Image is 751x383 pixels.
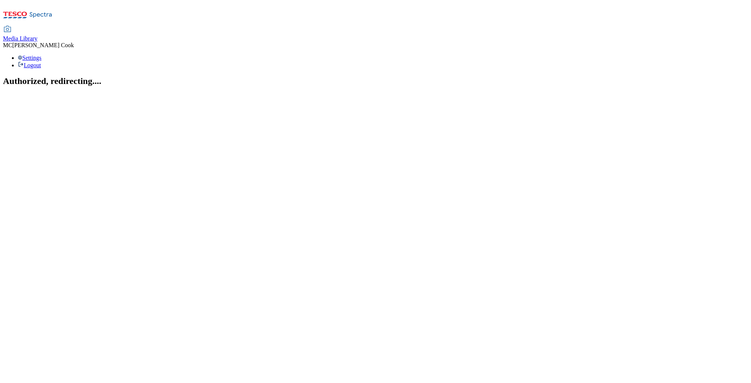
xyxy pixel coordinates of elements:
span: MC [3,42,12,48]
a: Media Library [3,26,38,42]
a: Settings [18,55,42,61]
span: [PERSON_NAME] Cook [12,42,74,48]
h2: Authorized, redirecting.... [3,76,748,86]
span: Media Library [3,35,38,42]
a: Logout [18,62,41,68]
